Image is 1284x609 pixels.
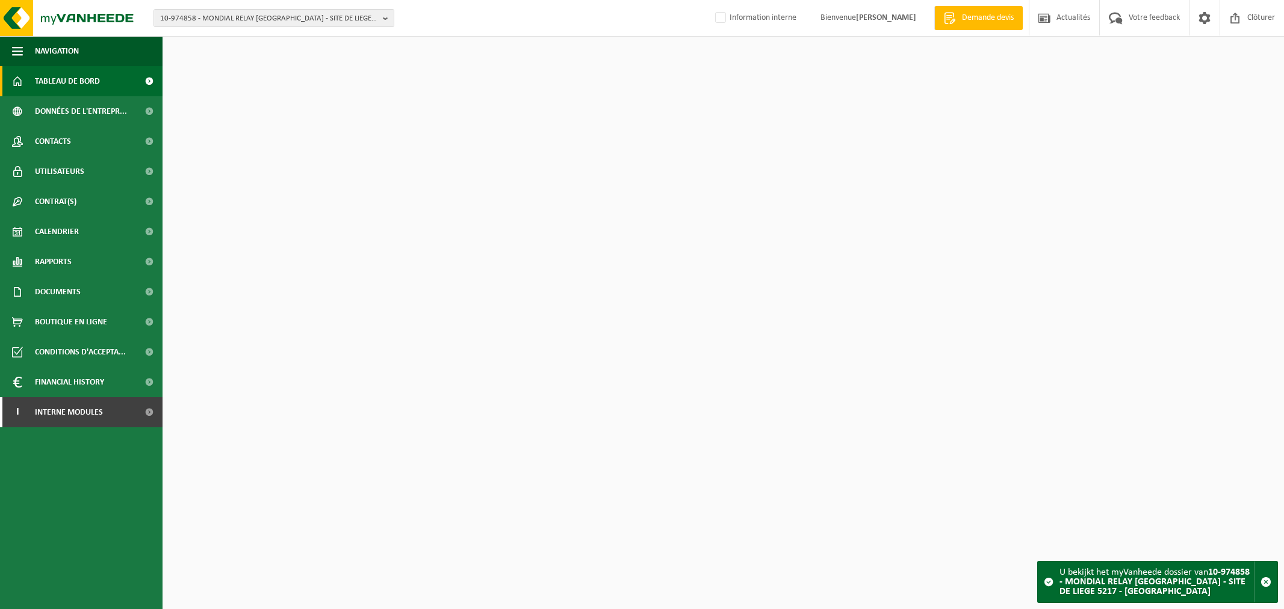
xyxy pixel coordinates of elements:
[35,247,72,277] span: Rapports
[713,9,796,27] label: Information interne
[35,126,71,156] span: Contacts
[12,397,23,427] span: I
[35,277,81,307] span: Documents
[35,217,79,247] span: Calendrier
[35,36,79,66] span: Navigation
[35,397,103,427] span: Interne modules
[160,10,378,28] span: 10-974858 - MONDIAL RELAY [GEOGRAPHIC_DATA] - SITE DE LIEGE 5217 - [GEOGRAPHIC_DATA]
[35,337,126,367] span: Conditions d'accepta...
[959,12,1017,24] span: Demande devis
[35,187,76,217] span: Contrat(s)
[1059,567,1250,596] strong: 10-974858 - MONDIAL RELAY [GEOGRAPHIC_DATA] - SITE DE LIEGE 5217 - [GEOGRAPHIC_DATA]
[35,307,107,337] span: Boutique en ligne
[35,367,104,397] span: Financial History
[154,9,394,27] button: 10-974858 - MONDIAL RELAY [GEOGRAPHIC_DATA] - SITE DE LIEGE 5217 - [GEOGRAPHIC_DATA]
[35,66,100,96] span: Tableau de bord
[35,96,127,126] span: Données de l'entrepr...
[35,156,84,187] span: Utilisateurs
[1059,561,1254,602] div: U bekijkt het myVanheede dossier van
[934,6,1023,30] a: Demande devis
[856,13,916,22] strong: [PERSON_NAME]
